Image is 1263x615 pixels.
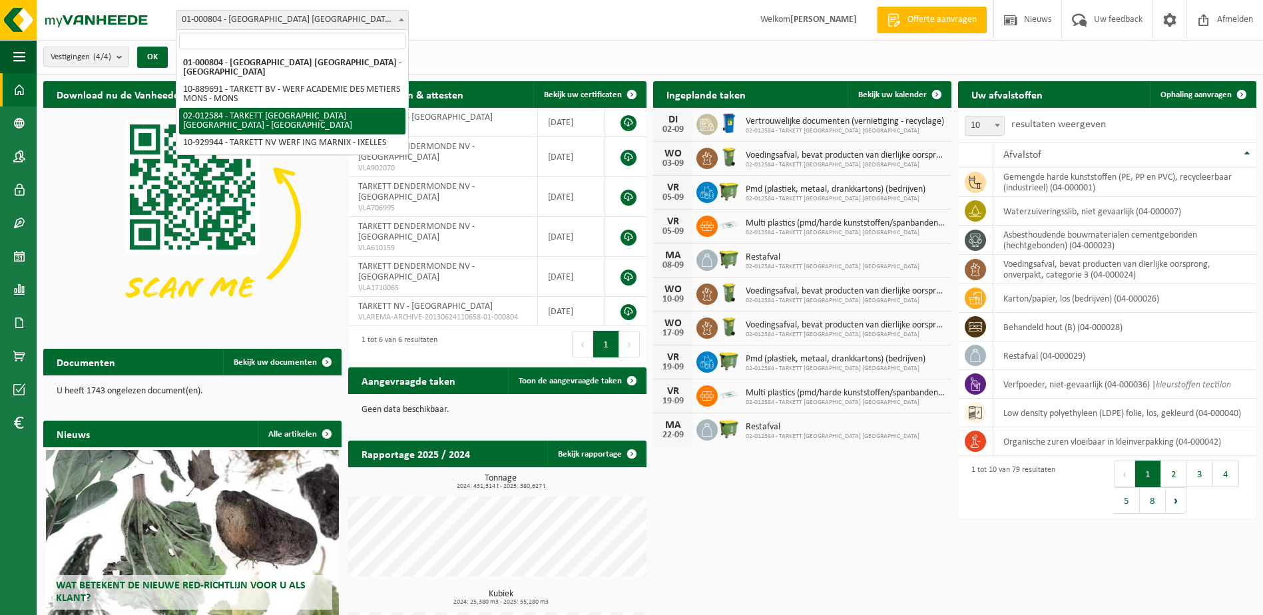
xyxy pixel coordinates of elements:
div: VR [660,182,686,193]
td: [DATE] [538,297,605,326]
div: 02-09 [660,125,686,134]
td: restafval (04-000029) [993,341,1256,370]
span: 01-000804 - TARKETT NV - WAALWIJK [176,11,408,29]
td: organische zuren vloeibaar in kleinverpakking (04-000042) [993,427,1256,456]
div: 19-09 [660,397,686,406]
h2: Certificaten & attesten [348,81,477,107]
span: Afvalstof [1003,150,1041,160]
td: [DATE] [538,257,605,297]
span: VLA706995 [358,203,527,214]
strong: [PERSON_NAME] [790,15,857,25]
img: WB-1100-HPE-GN-50 [718,248,740,270]
button: 4 [1213,461,1239,487]
button: Previous [572,331,593,357]
img: WB-0140-HPE-GN-50 [718,315,740,338]
span: Bekijk uw documenten [234,358,317,367]
li: 10-889691 - TARKETT BV - WERF ACADEMIE DES METIERS MONS - MONS [179,81,405,108]
div: 22-09 [660,431,686,440]
span: 02-012584 - TARKETT [GEOGRAPHIC_DATA] [GEOGRAPHIC_DATA] [746,229,945,237]
div: VR [660,216,686,227]
div: 05-09 [660,227,686,236]
label: resultaten weergeven [1011,119,1106,130]
span: Pmd (plastiek, metaal, drankkartons) (bedrijven) [746,184,925,195]
a: Offerte aanvragen [877,7,987,33]
span: TARKETT DENDERMONDE NV - [GEOGRAPHIC_DATA] [358,182,475,202]
img: WB-1100-HPE-GN-50 [718,349,740,372]
div: 03-09 [660,159,686,168]
button: Vestigingen(4/4) [43,47,129,67]
button: 1 [593,331,619,357]
img: LP-SK-00500-LPE-16 [718,214,740,236]
span: TARKETT NV - [GEOGRAPHIC_DATA] [358,302,493,311]
img: Download de VHEPlus App [43,108,342,331]
div: 1 tot 10 van 79 resultaten [965,459,1055,515]
div: 08-09 [660,261,686,270]
span: Vestigingen [51,47,111,67]
div: DI [660,114,686,125]
span: Restafval [746,252,919,263]
span: 2024: 431,314 t - 2025: 380,627 t [355,483,646,490]
button: 2 [1161,461,1187,487]
div: MA [660,420,686,431]
count: (4/4) [93,53,111,61]
span: VLA1710065 [358,283,527,294]
span: 02-012584 - TARKETT [GEOGRAPHIC_DATA] [GEOGRAPHIC_DATA] [746,399,945,407]
td: low density polyethyleen (LDPE) folie, los, gekleurd (04-000040) [993,399,1256,427]
a: Bekijk uw documenten [223,349,340,375]
h2: Nieuws [43,421,103,447]
a: Toon de aangevraagde taken [508,367,645,394]
span: 02-012584 - TARKETT [GEOGRAPHIC_DATA] [GEOGRAPHIC_DATA] [746,161,945,169]
i: kleurstoffen tectilon [1156,380,1231,390]
h3: Tonnage [355,474,646,490]
span: Voedingsafval, bevat producten van dierlijke oorsprong, onverpakt, categorie 3 [746,320,945,331]
div: WO [660,148,686,159]
span: Restafval [746,422,919,433]
div: 10-09 [660,295,686,304]
td: [DATE] [538,177,605,217]
td: verfpoeder, niet-gevaarlijk (04-000036) | [993,370,1256,399]
span: 02-012584 - TARKETT [GEOGRAPHIC_DATA] [GEOGRAPHIC_DATA] [746,263,919,271]
h2: Ingeplande taken [653,81,759,107]
span: Pmd (plastiek, metaal, drankkartons) (bedrijven) [746,354,925,365]
span: VLAREMA-ARCHIVE-20130624110658-01-000804 [358,312,527,323]
img: WB-0140-HPE-GN-50 [718,146,740,168]
button: 3 [1187,461,1213,487]
div: MA [660,250,686,261]
span: VLA610159 [358,243,527,254]
img: WB-0240-HPE-BE-09 [718,112,740,134]
span: Voedingsafval, bevat producten van dierlijke oorsprong, onverpakt, categorie 3 [746,150,945,161]
td: [DATE] [538,108,605,137]
h2: Rapportage 2025 / 2024 [348,441,483,467]
span: 2024: 25,380 m3 - 2025: 55,280 m3 [355,599,646,606]
h2: Documenten [43,349,128,375]
span: VLA902070 [358,163,527,174]
span: Bekijk uw certificaten [544,91,622,99]
div: 17-09 [660,329,686,338]
span: 10 [965,116,1004,135]
span: TARKETT DENDERMONDE NV - [GEOGRAPHIC_DATA] [358,262,475,282]
td: [DATE] [538,217,605,257]
p: U heeft 1743 ongelezen document(en). [57,387,328,396]
div: VR [660,386,686,397]
a: Bekijk uw kalender [848,81,950,108]
li: 01-000804 - [GEOGRAPHIC_DATA] [GEOGRAPHIC_DATA] - [GEOGRAPHIC_DATA] [179,55,405,81]
span: 10 [965,116,1005,136]
span: Voedingsafval, bevat producten van dierlijke oorsprong, onverpakt, categorie 3 [746,286,945,297]
span: 02-012584 - TARKETT [GEOGRAPHIC_DATA] [GEOGRAPHIC_DATA] [746,331,945,339]
span: Offerte aanvragen [904,13,980,27]
td: asbesthoudende bouwmaterialen cementgebonden (hechtgebonden) (04-000023) [993,226,1256,255]
img: WB-0140-HPE-GN-50 [718,282,740,304]
span: 01-000804 - TARKETT NV - WAALWIJK [176,10,409,30]
h2: Aangevraagde taken [348,367,469,393]
a: Bekijk rapportage [547,441,645,467]
h2: Uw afvalstoffen [958,81,1056,107]
span: Bekijk uw kalender [858,91,927,99]
span: Multi plastics (pmd/harde kunststoffen/spanbanden/eps/folie naturel/folie gemeng... [746,218,945,229]
button: Next [619,331,640,357]
img: WB-1100-HPE-GN-50 [718,180,740,202]
span: Toon de aangevraagde taken [519,377,622,385]
span: Ophaling aanvragen [1160,91,1232,99]
a: Ophaling aanvragen [1150,81,1255,108]
button: OK [137,47,168,68]
button: 5 [1114,487,1140,514]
